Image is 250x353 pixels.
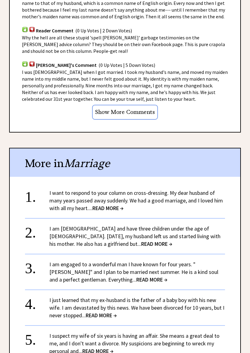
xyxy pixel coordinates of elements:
img: votup.png [22,61,28,67]
a: I want to respond to your column on cross-dressing. My dear husband of many years passed away sud... [49,189,223,212]
span: Why the hell are all these stupid 'spell [PERSON_NAME]' garbage testimonies on the [PERSON_NAME] ... [22,35,225,54]
div: 1. [25,189,49,200]
span: Reader Comment [36,27,73,34]
span: Marriage [64,156,110,170]
div: 3. [25,260,49,272]
a: I am [DEMOGRAPHIC_DATA] and have three children under the age of [DEMOGRAPHIC_DATA]. [DATE], my h... [49,225,220,247]
span: (0 Up Votes | 5 Down Votes) [98,62,155,68]
span: READ MORE → [136,276,167,283]
span: [PERSON_NAME]'s Comment [36,62,97,68]
span: READ MORE → [141,240,172,247]
span: READ MORE → [86,312,117,319]
span: (0 Up Votes | 2 Down Votes) [75,27,132,34]
div: More in [10,148,240,177]
input: Show More Comments [92,105,158,120]
span: I was [DEMOGRAPHIC_DATA] when I got married. I took my husband's name, and moved my maiden name i... [22,69,228,102]
div: 2. [25,225,49,236]
div: 4. [25,296,49,308]
img: votup.png [22,27,28,32]
img: votdown.png [29,27,35,32]
span: READ MORE → [92,205,123,212]
div: 5. [25,332,49,343]
img: votdown.png [29,61,35,67]
a: I just learned that my ex-husband is the father of a baby boy with his new wife. I am devastated ... [49,297,224,319]
a: I am engaged to a wonderful man I have known for four years. "[PERSON_NAME]" and I plan to be mar... [49,261,218,283]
